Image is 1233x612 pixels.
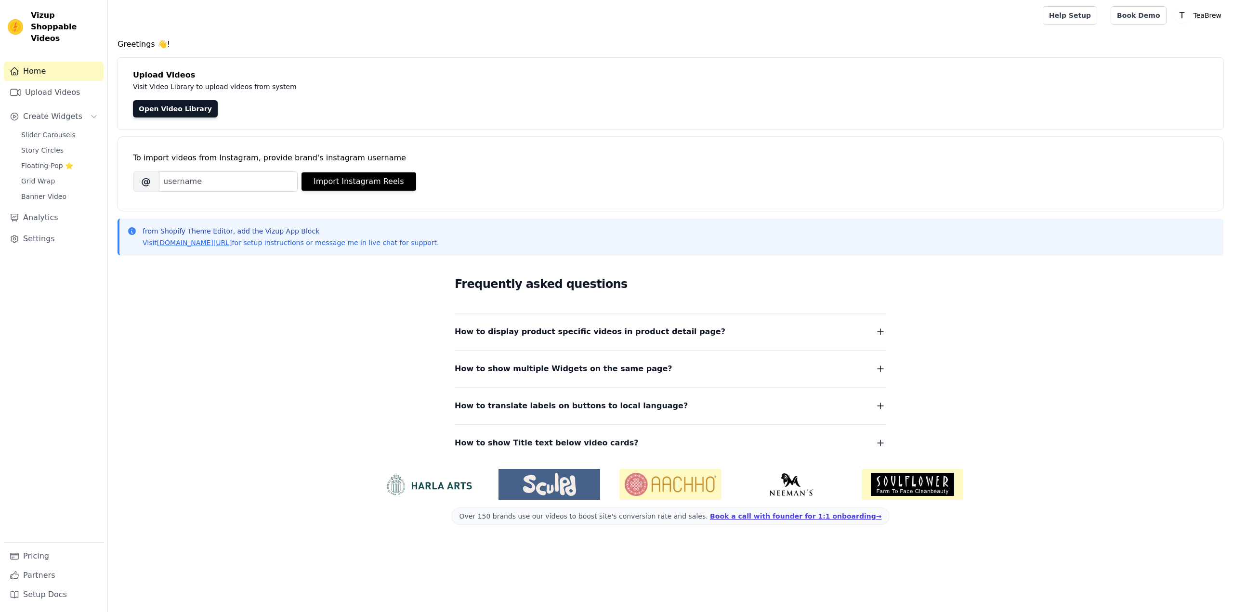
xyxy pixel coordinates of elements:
h4: Greetings 👋! [118,39,1223,50]
p: Visit for setup instructions or message me in live chat for support. [143,238,439,247]
span: Slider Carousels [21,130,76,140]
h2: Frequently asked questions [455,274,886,294]
button: Import Instagram Reels [302,172,416,191]
span: How to translate labels on buttons to local language? [455,399,688,413]
img: Sculpd US [498,473,600,496]
button: How to show Title text below video cards? [455,436,886,450]
span: @ [133,171,159,192]
p: TeaBrew [1190,7,1225,24]
a: Grid Wrap [15,174,104,188]
span: Vizup Shoppable Videos [31,10,100,44]
span: How to display product specific videos in product detail page? [455,325,725,339]
p: Visit Video Library to upload videos from system [133,81,564,92]
a: Settings [4,229,104,248]
img: Vizup [8,19,23,35]
p: from Shopify Theme Editor, add the Vizup App Block [143,226,439,236]
a: Story Circles [15,143,104,157]
text: T [1179,11,1184,20]
input: username [159,171,298,192]
a: Book a call with founder for 1:1 onboarding [710,512,881,520]
span: Floating-Pop ⭐ [21,161,73,170]
a: Setup Docs [4,585,104,604]
a: Floating-Pop ⭐ [15,159,104,172]
span: How to show multiple Widgets on the same page? [455,362,672,376]
h4: Upload Videos [133,69,1208,81]
a: Upload Videos [4,83,104,102]
button: T TeaBrew [1174,7,1225,24]
a: Book Demo [1111,6,1166,25]
button: How to display product specific videos in product detail page? [455,325,886,339]
a: Help Setup [1043,6,1097,25]
span: Create Widgets [23,111,82,122]
button: How to show multiple Widgets on the same page? [455,362,886,376]
a: Banner Video [15,190,104,203]
a: Partners [4,566,104,585]
button: Create Widgets [4,107,104,126]
div: To import videos from Instagram, provide brand's instagram username [133,152,1208,164]
a: Slider Carousels [15,128,104,142]
img: Aachho [619,469,721,500]
a: Analytics [4,208,104,227]
img: HarlaArts [378,473,479,496]
span: How to show Title text below video cards? [455,436,639,450]
a: Pricing [4,547,104,566]
a: [DOMAIN_NAME][URL] [157,239,232,247]
a: Home [4,62,104,81]
button: How to translate labels on buttons to local language? [455,399,886,413]
img: Neeman's [741,473,842,496]
img: Soulflower [862,469,963,500]
span: Grid Wrap [21,176,55,186]
span: Banner Video [21,192,66,201]
a: Open Video Library [133,100,218,117]
span: Story Circles [21,145,64,155]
